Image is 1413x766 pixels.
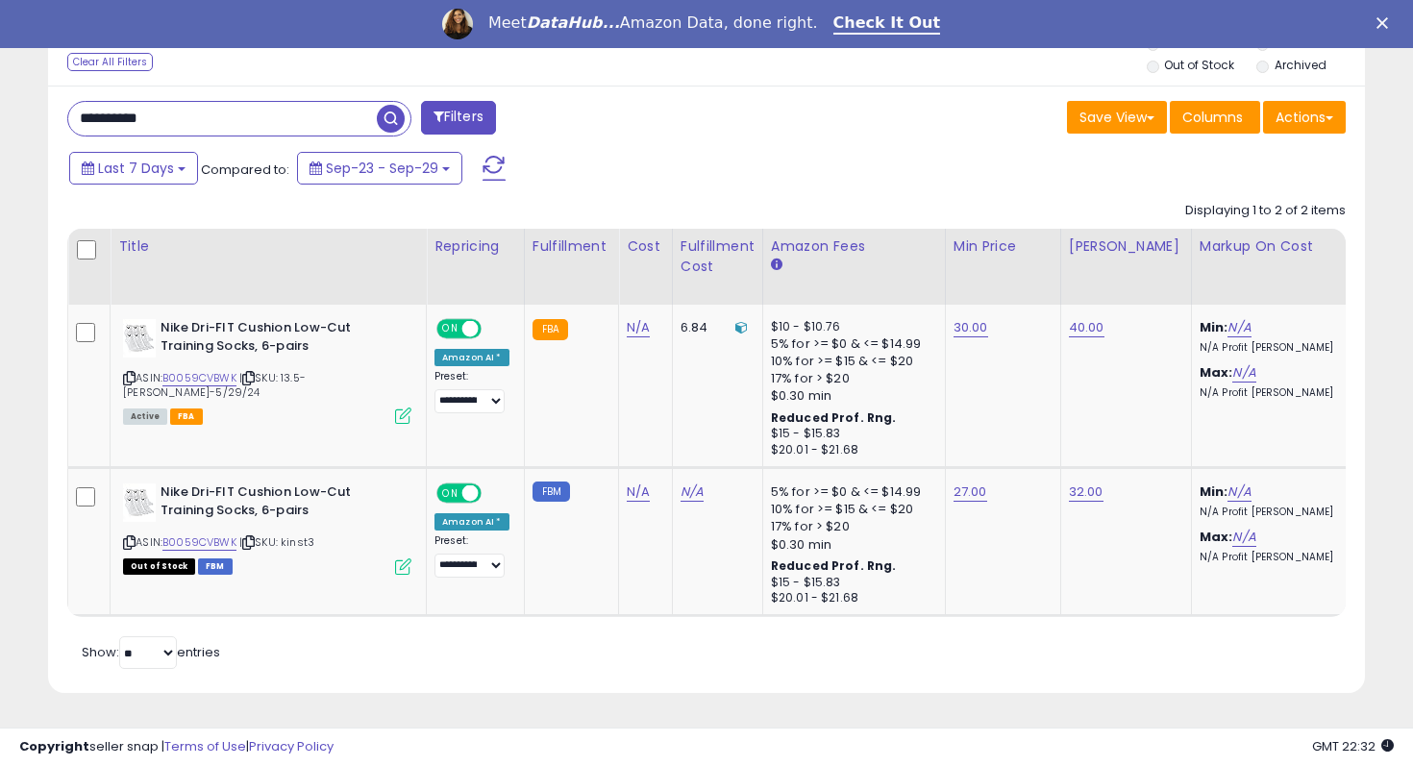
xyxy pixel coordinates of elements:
[681,319,748,336] div: 6.84
[771,590,930,606] div: $20.01 - $21.68
[771,483,930,501] div: 5% for >= $0 & <= $14.99
[123,558,195,575] span: All listings that are currently out of stock and unavailable for purchase on Amazon
[1263,101,1346,134] button: Actions
[1182,108,1243,127] span: Columns
[771,257,782,274] small: Amazon Fees.
[527,13,620,32] i: DataHub...
[67,53,153,71] div: Clear All Filters
[771,518,930,535] div: 17% for > $20
[1170,101,1260,134] button: Columns
[1275,57,1326,73] label: Archived
[170,408,203,425] span: FBA
[1200,341,1359,355] p: N/A Profit [PERSON_NAME]
[1069,482,1103,502] a: 32.00
[771,557,897,574] b: Reduced Prof. Rng.
[162,534,236,551] a: B0059CVBWK
[488,13,818,33] div: Meet Amazon Data, done right.
[98,159,174,178] span: Last 7 Days
[1164,57,1234,73] label: Out of Stock
[627,482,650,502] a: N/A
[1200,528,1233,546] b: Max:
[681,236,755,277] div: Fulfillment Cost
[627,236,664,257] div: Cost
[434,236,516,257] div: Repricing
[771,426,930,442] div: $15 - $15.83
[239,534,314,550] span: | SKU: kinst3
[438,321,462,337] span: ON
[771,536,930,554] div: $0.30 min
[19,738,334,756] div: seller snap | |
[162,370,236,386] a: B0059CVBWK
[198,558,233,575] span: FBM
[681,482,704,502] a: N/A
[1067,101,1167,134] button: Save View
[1191,229,1374,305] th: The percentage added to the cost of goods (COGS) that forms the calculator for Min & Max prices.
[1200,236,1366,257] div: Markup on Cost
[1200,551,1359,564] p: N/A Profit [PERSON_NAME]
[19,737,89,755] strong: Copyright
[1227,318,1251,337] a: N/A
[771,387,930,405] div: $0.30 min
[533,236,610,257] div: Fulfillment
[771,501,930,518] div: 10% for >= $15 & <= $20
[771,319,930,335] div: $10 - $10.76
[771,353,930,370] div: 10% for >= $15 & <= $20
[1232,363,1255,383] a: N/A
[69,152,198,185] button: Last 7 Days
[434,534,509,578] div: Preset:
[249,737,334,755] a: Privacy Policy
[1069,318,1104,337] a: 40.00
[954,482,987,502] a: 27.00
[118,236,418,257] div: Title
[434,349,509,366] div: Amazon AI *
[627,318,650,337] a: N/A
[161,483,394,524] b: Nike Dri-FIT Cushion Low-Cut Training Socks, 6-pairs
[1200,363,1233,382] b: Max:
[771,442,930,458] div: $20.01 - $21.68
[442,9,473,39] img: Profile image for Georgie
[1185,202,1346,220] div: Displaying 1 to 2 of 2 items
[434,513,509,531] div: Amazon AI *
[771,575,930,591] div: $15 - $15.83
[533,319,568,340] small: FBA
[123,483,156,522] img: 41mcsG7JH5L._SL40_.jpg
[82,643,220,661] span: Show: entries
[297,152,462,185] button: Sep-23 - Sep-29
[771,335,930,353] div: 5% for >= $0 & <= $14.99
[161,319,394,359] b: Nike Dri-FIT Cushion Low-Cut Training Socks, 6-pairs
[1200,482,1228,501] b: Min:
[123,319,411,422] div: ASIN:
[123,483,411,573] div: ASIN:
[954,318,988,337] a: 30.00
[1069,236,1183,257] div: [PERSON_NAME]
[1200,318,1228,336] b: Min:
[434,370,509,413] div: Preset:
[479,321,509,337] span: OFF
[771,236,937,257] div: Amazon Fees
[833,13,941,35] a: Check It Out
[438,485,462,502] span: ON
[123,319,156,358] img: 41mcsG7JH5L._SL40_.jpg
[1200,386,1359,400] p: N/A Profit [PERSON_NAME]
[201,161,289,179] span: Compared to:
[1312,737,1394,755] span: 2025-10-7 22:32 GMT
[123,408,167,425] span: All listings currently available for purchase on Amazon
[479,485,509,502] span: OFF
[1232,528,1255,547] a: N/A
[954,236,1053,257] div: Min Price
[533,482,570,502] small: FBM
[771,409,897,426] b: Reduced Prof. Rng.
[164,737,246,755] a: Terms of Use
[123,370,306,399] span: | SKU: 13.5-[PERSON_NAME]-5/29/24
[326,159,438,178] span: Sep-23 - Sep-29
[771,370,930,387] div: 17% for > $20
[1200,506,1359,519] p: N/A Profit [PERSON_NAME]
[1227,482,1251,502] a: N/A
[1376,17,1396,29] div: Close
[421,101,496,135] button: Filters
